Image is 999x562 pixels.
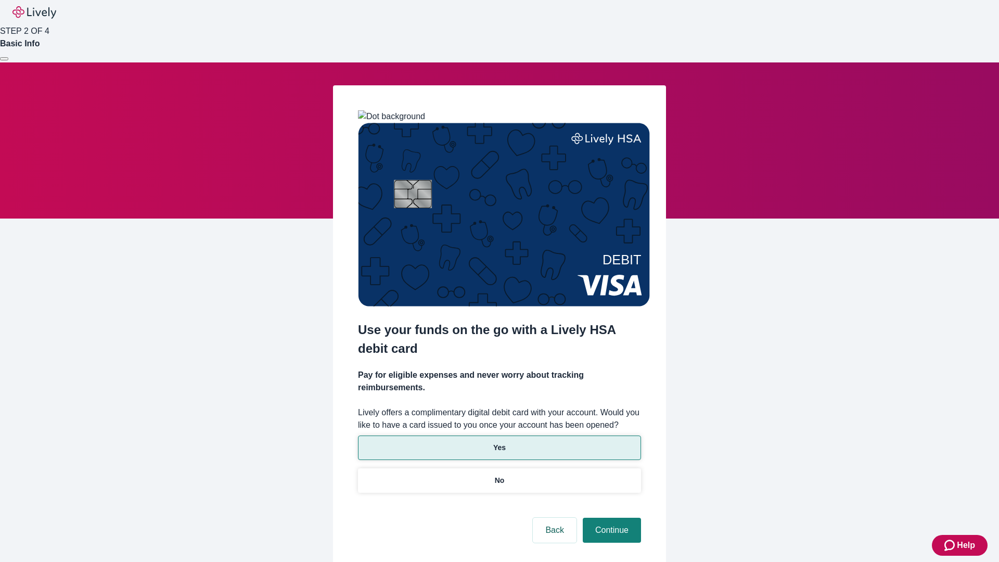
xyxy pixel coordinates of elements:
[944,539,957,552] svg: Zendesk support icon
[12,6,56,19] img: Lively
[358,321,641,358] h2: Use your funds on the go with a Lively HSA debit card
[932,535,988,556] button: Zendesk support iconHelp
[358,110,425,123] img: Dot background
[358,436,641,460] button: Yes
[493,442,506,453] p: Yes
[957,539,975,552] span: Help
[495,475,505,486] p: No
[533,518,577,543] button: Back
[358,123,650,306] img: Debit card
[358,369,641,394] h4: Pay for eligible expenses and never worry about tracking reimbursements.
[358,406,641,431] label: Lively offers a complimentary digital debit card with your account. Would you like to have a card...
[358,468,641,493] button: No
[583,518,641,543] button: Continue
